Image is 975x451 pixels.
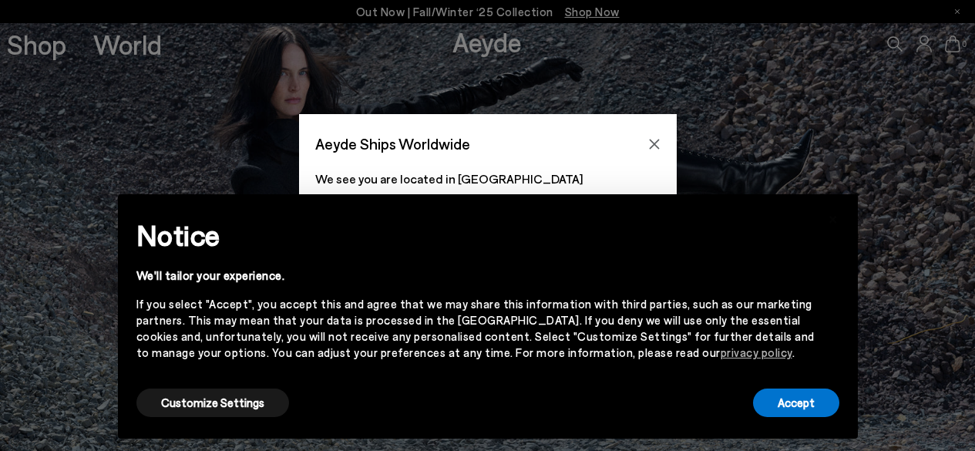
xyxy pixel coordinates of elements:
span: × [828,206,839,228]
a: privacy policy [721,345,792,359]
div: We'll tailor your experience. [136,268,815,284]
button: Close this notice [815,199,852,236]
p: We see you are located in [GEOGRAPHIC_DATA] [315,170,661,188]
button: Accept [753,389,839,417]
button: Close [643,133,666,156]
button: Customize Settings [136,389,289,417]
span: Aeyde Ships Worldwide [315,130,470,157]
div: If you select "Accept", you accept this and agree that we may share this information with third p... [136,296,815,361]
h2: Notice [136,215,815,255]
